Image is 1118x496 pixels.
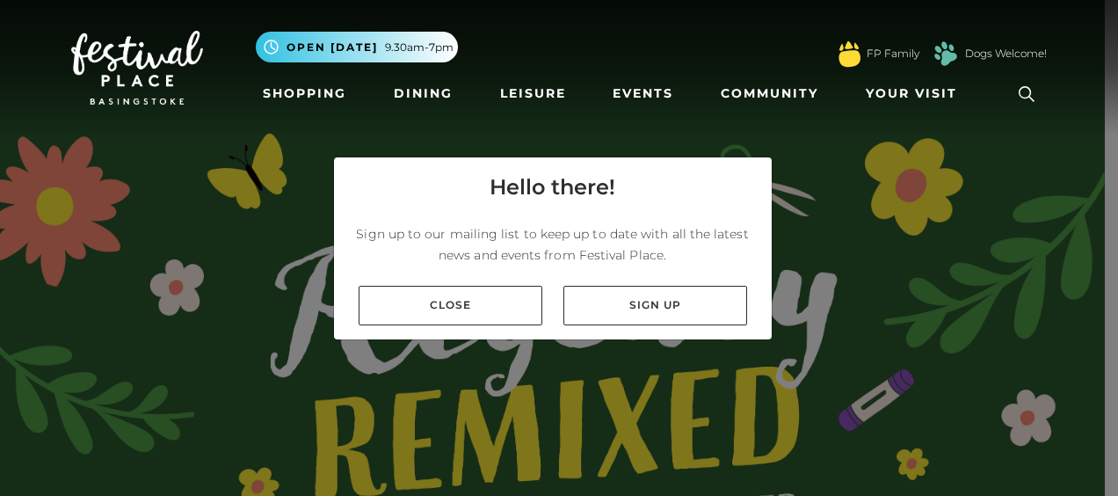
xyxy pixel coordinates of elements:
[867,46,919,62] a: FP Family
[563,286,747,325] a: Sign up
[866,84,957,103] span: Your Visit
[359,286,542,325] a: Close
[490,171,615,203] h4: Hello there!
[387,77,460,110] a: Dining
[71,31,203,105] img: Festival Place Logo
[965,46,1047,62] a: Dogs Welcome!
[256,32,458,62] button: Open [DATE] 9.30am-7pm
[287,40,378,55] span: Open [DATE]
[348,223,758,266] p: Sign up to our mailing list to keep up to date with all the latest news and events from Festival ...
[256,77,353,110] a: Shopping
[385,40,454,55] span: 9.30am-7pm
[859,77,973,110] a: Your Visit
[493,77,573,110] a: Leisure
[714,77,825,110] a: Community
[606,77,680,110] a: Events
